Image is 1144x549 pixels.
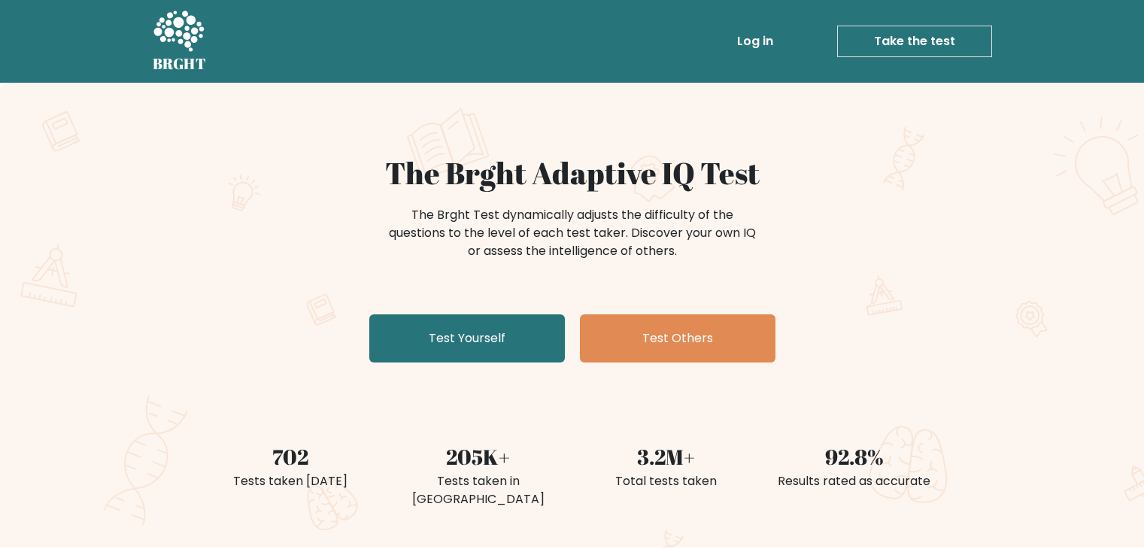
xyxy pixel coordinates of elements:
[581,472,751,490] div: Total tests taken
[581,441,751,472] div: 3.2M+
[205,441,375,472] div: 702
[205,472,375,490] div: Tests taken [DATE]
[205,155,939,191] h1: The Brght Adaptive IQ Test
[393,472,563,508] div: Tests taken in [GEOGRAPHIC_DATA]
[580,314,775,362] a: Test Others
[369,314,565,362] a: Test Yourself
[153,55,207,73] h5: BRGHT
[153,6,207,77] a: BRGHT
[384,206,760,260] div: The Brght Test dynamically adjusts the difficulty of the questions to the level of each test take...
[731,26,779,56] a: Log in
[769,441,939,472] div: 92.8%
[769,472,939,490] div: Results rated as accurate
[393,441,563,472] div: 205K+
[837,26,992,57] a: Take the test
